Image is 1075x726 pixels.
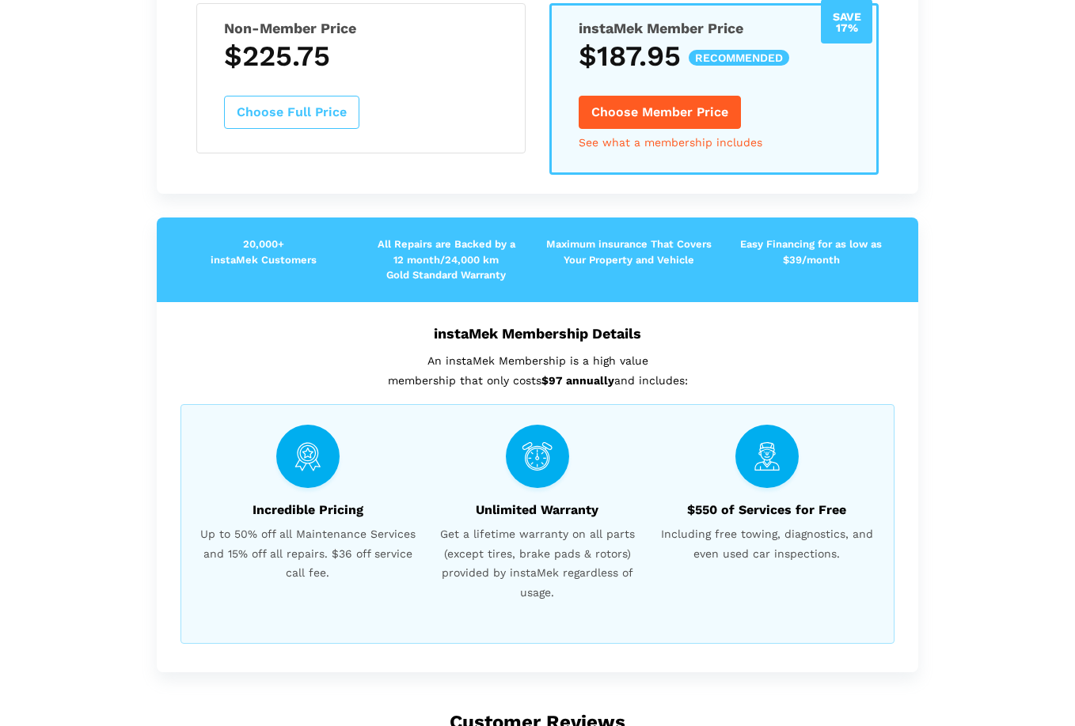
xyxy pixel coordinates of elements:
[224,20,498,36] h5: Non-Member Price
[427,503,648,518] h6: Unlimited Warranty
[689,50,789,66] span: recommended
[579,137,762,148] a: See what a membership includes
[224,96,359,129] button: Choose Full Price
[427,524,648,602] span: Get a lifetime warranty on all parts (except tires, brake pads & rotors) provided by instaMek reg...
[355,236,537,283] p: All Repairs are Backed by a 12 month/24,000 km Gold Standard Warranty
[656,524,878,563] span: Including free towing, diagnostics, and even used car inspections.
[579,40,849,73] h3: $187.95
[180,351,895,390] p: An instaMek Membership is a high value membership that only costs and includes:
[197,503,419,518] h6: Incredible Pricing
[197,524,419,583] span: Up to 50% off all Maintenance Services and 15% off all repairs. $36 off service call fee.
[173,236,355,267] p: 20,000+ instaMek Customers
[180,325,895,342] h5: instaMek Membership Details
[656,503,878,518] h6: $550 of Services for Free
[224,40,498,73] h3: $225.75
[720,236,902,267] p: Easy Financing for as low as $39/month
[537,236,720,267] p: Maximum insurance That Covers Your Property and Vehicle
[541,374,614,387] strong: $97 annually
[579,20,849,36] h5: instaMek Member Price
[579,96,741,129] button: Choose Member Price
